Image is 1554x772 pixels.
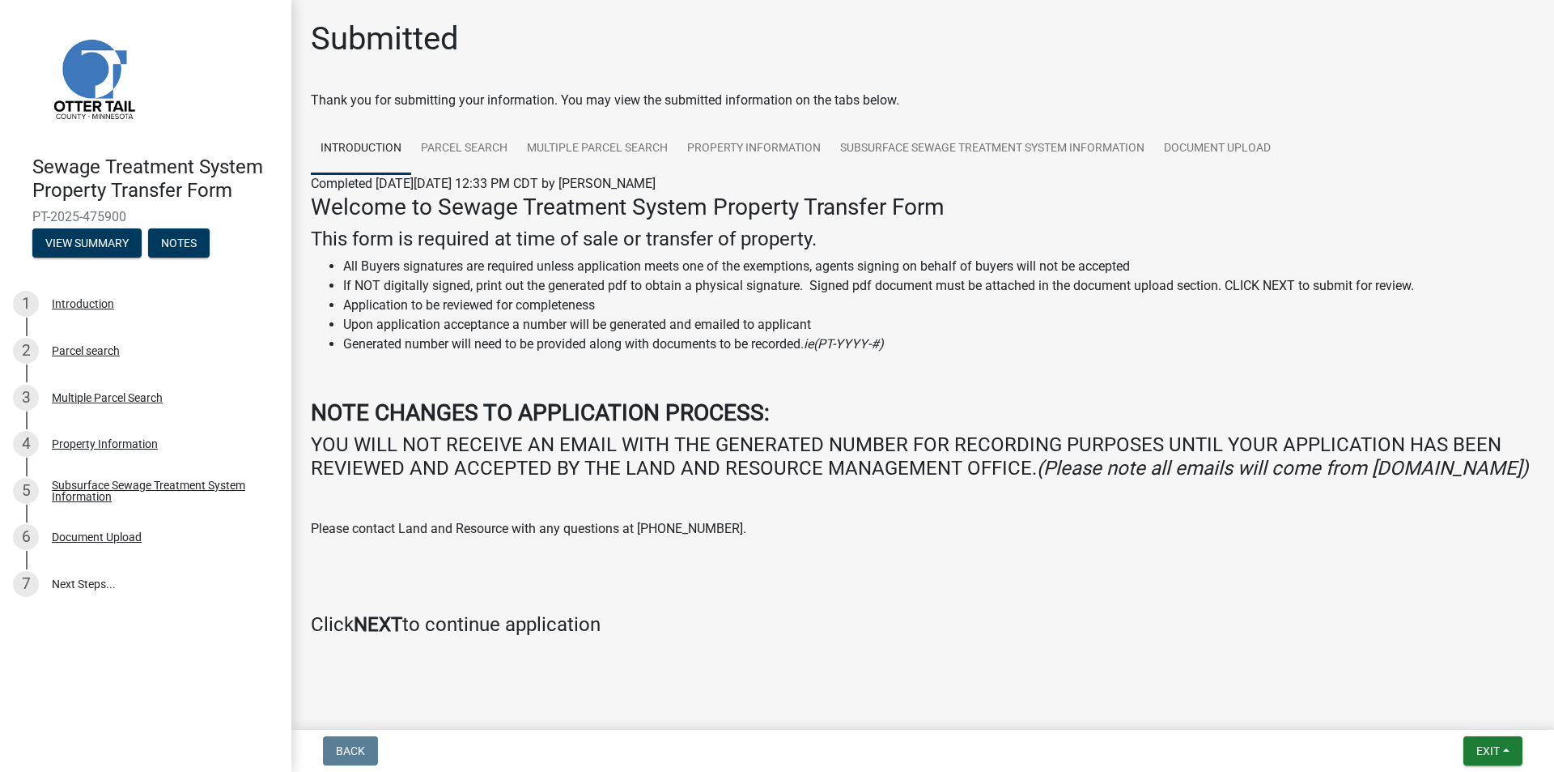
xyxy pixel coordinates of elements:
span: PT-2025-475900 [32,209,259,224]
a: Document Upload [1154,123,1280,175]
span: Completed [DATE][DATE] 12:33 PM CDT by [PERSON_NAME] [311,176,656,191]
li: Application to be reviewed for completeness [343,296,1535,315]
button: Exit [1463,736,1522,766]
div: 7 [13,571,39,597]
button: Back [323,736,378,766]
p: Please contact Land and Resource with any questions at [PHONE_NUMBER]. [311,519,1535,539]
h4: Click to continue application [311,613,1535,637]
li: If NOT digitally signed, print out the generated pdf to obtain a physical signature. Signed pdf d... [343,276,1535,296]
li: Upon application acceptance a number will be generated and emailed to applicant [343,315,1535,335]
div: 6 [13,524,39,550]
a: Property Information [677,123,830,175]
a: Parcel search [411,123,517,175]
a: Introduction [311,123,411,175]
h4: This form is required at time of sale or transfer of property. [311,228,1535,251]
div: Property Information [52,438,158,450]
h1: Submitted [311,19,459,58]
div: Multiple Parcel Search [52,392,163,403]
div: 4 [13,431,39,457]
h4: Sewage Treatment System Property Transfer Form [32,156,278,203]
div: 3 [13,385,39,411]
div: Introduction [52,298,114,309]
div: Document Upload [52,531,142,543]
button: Notes [148,228,210,258]
a: Multiple Parcel Search [517,123,677,175]
span: Exit [1476,744,1500,757]
i: ie(PT-YYYY-#) [804,336,884,352]
div: Subsurface Sewage Treatment System Information [52,480,265,502]
wm-modal-confirm: Summary [32,237,142,250]
div: Thank you for submitting your information. You may view the submitted information on the tabs below. [311,91,1535,110]
div: 5 [13,478,39,504]
h4: YOU WILL NOT RECEIVE AN EMAIL WITH THE GENERATED NUMBER FOR RECORDING PURPOSES UNTIL YOUR APPLICA... [311,433,1535,480]
a: Subsurface Sewage Treatment System Information [830,123,1154,175]
div: 2 [13,338,39,364]
h3: Welcome to Sewage Treatment System Property Transfer Form [311,194,1535,221]
div: 1 [13,291,39,317]
strong: NEXT [354,613,402,636]
img: Otter Tail County, Minnesota [32,17,154,139]
strong: NOTE CHANGES TO APPLICATION PROCESS: [311,399,770,426]
li: Generated number will need to be provided along with documents to be recorded. [343,335,1535,354]
span: Back [336,744,365,757]
wm-modal-confirm: Notes [148,237,210,250]
button: View Summary [32,228,142,258]
i: (Please note all emails will come from [DOMAIN_NAME]) [1037,457,1528,480]
li: All Buyers signatures are required unless application meets one of the exemptions, agents signing... [343,257,1535,276]
div: Parcel search [52,345,120,356]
